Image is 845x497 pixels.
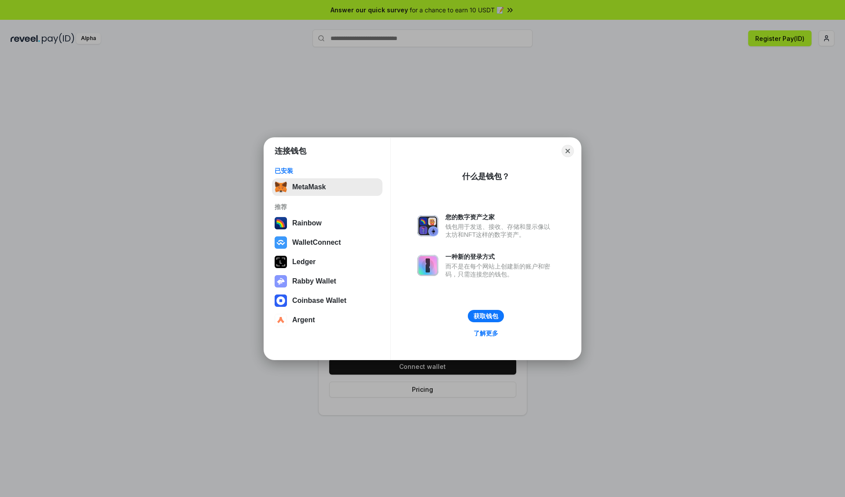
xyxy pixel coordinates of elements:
[275,167,380,175] div: 已安装
[275,146,306,156] h1: 连接钱包
[275,256,287,268] img: svg+xml,%3Csvg%20xmlns%3D%22http%3A%2F%2Fwww.w3.org%2F2000%2Fsvg%22%20width%3D%2228%22%20height%3...
[292,297,346,305] div: Coinbase Wallet
[445,223,555,239] div: 钱包用于发送、接收、存储和显示像以太坊和NFT这样的数字资产。
[292,258,316,266] div: Ledger
[445,253,555,261] div: 一种新的登录方式
[417,215,438,236] img: svg+xml,%3Csvg%20xmlns%3D%22http%3A%2F%2Fwww.w3.org%2F2000%2Fsvg%22%20fill%3D%22none%22%20viewBox...
[272,178,382,196] button: MetaMask
[468,310,504,322] button: 获取钱包
[474,312,498,320] div: 获取钱包
[272,311,382,329] button: Argent
[272,253,382,271] button: Ledger
[275,236,287,249] img: svg+xml,%3Csvg%20width%3D%2228%22%20height%3D%2228%22%20viewBox%3D%220%200%2028%2028%22%20fill%3D...
[445,262,555,278] div: 而不是在每个网站上创建新的账户和密码，只需连接您的钱包。
[468,328,503,339] a: 了解更多
[275,217,287,229] img: svg+xml,%3Csvg%20width%3D%22120%22%20height%3D%22120%22%20viewBox%3D%220%200%20120%20120%22%20fil...
[292,239,341,247] div: WalletConnect
[562,145,574,157] button: Close
[445,213,555,221] div: 您的数字资产之家
[275,275,287,287] img: svg+xml,%3Csvg%20xmlns%3D%22http%3A%2F%2Fwww.w3.org%2F2000%2Fsvg%22%20fill%3D%22none%22%20viewBox...
[292,316,315,324] div: Argent
[272,272,382,290] button: Rabby Wallet
[275,314,287,326] img: svg+xml,%3Csvg%20width%3D%2228%22%20height%3D%2228%22%20viewBox%3D%220%200%2028%2028%22%20fill%3D...
[474,329,498,337] div: 了解更多
[275,203,380,211] div: 推荐
[462,171,510,182] div: 什么是钱包？
[275,181,287,193] img: svg+xml,%3Csvg%20fill%3D%22none%22%20height%3D%2233%22%20viewBox%3D%220%200%2035%2033%22%20width%...
[272,214,382,232] button: Rainbow
[272,292,382,309] button: Coinbase Wallet
[417,255,438,276] img: svg+xml,%3Csvg%20xmlns%3D%22http%3A%2F%2Fwww.w3.org%2F2000%2Fsvg%22%20fill%3D%22none%22%20viewBox...
[275,295,287,307] img: svg+xml,%3Csvg%20width%3D%2228%22%20height%3D%2228%22%20viewBox%3D%220%200%2028%2028%22%20fill%3D...
[292,183,326,191] div: MetaMask
[292,277,336,285] div: Rabby Wallet
[272,234,382,251] button: WalletConnect
[292,219,322,227] div: Rainbow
